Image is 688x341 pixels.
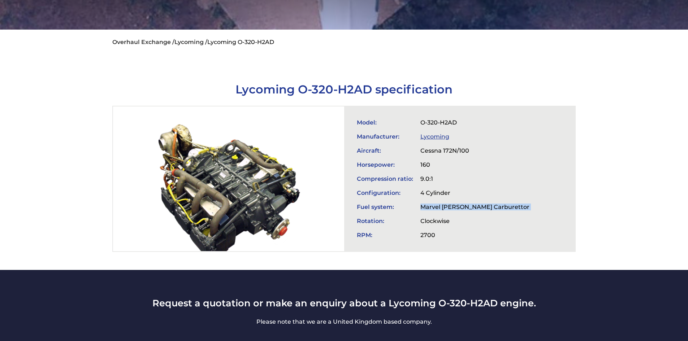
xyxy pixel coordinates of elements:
[174,39,207,45] a: Lycoming /
[417,200,533,214] td: Marvel [PERSON_NAME] Carburettor
[353,186,417,200] td: Configuration:
[420,133,449,140] a: Lycoming
[417,228,533,242] td: 2700
[112,82,576,96] h1: Lycoming O-320-H2AD specification
[112,39,174,45] a: Overhaul Exchange /
[353,115,417,130] td: Model:
[353,158,417,172] td: Horsepower:
[353,130,417,144] td: Manufacturer:
[353,214,417,228] td: Rotation:
[353,144,417,158] td: Aircraft:
[207,39,274,45] li: Lycoming O-320-H2AD
[417,214,533,228] td: Clockwise
[417,186,533,200] td: 4 Cylinder
[353,172,417,186] td: Compression ratio:
[353,228,417,242] td: RPM:
[112,318,576,326] p: Please note that we are a United Kingdom based company.
[112,297,576,309] h3: Request a quotation or make an enquiry about a Lycoming O-320-H2AD engine.
[417,172,533,186] td: 9.0:1
[417,115,533,130] td: O-320-H2AD
[417,158,533,172] td: 160
[417,144,533,158] td: Cessna 172N/100
[353,200,417,214] td: Fuel system:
